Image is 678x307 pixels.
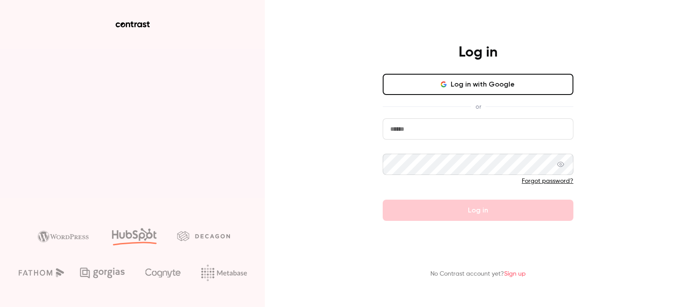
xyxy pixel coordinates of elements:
span: or [471,102,486,111]
img: decagon [177,231,230,241]
p: No Contrast account yet? [430,269,526,279]
a: Forgot password? [522,178,573,184]
a: Sign up [504,271,526,277]
h4: Log in [459,44,497,61]
button: Log in with Google [383,74,573,95]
